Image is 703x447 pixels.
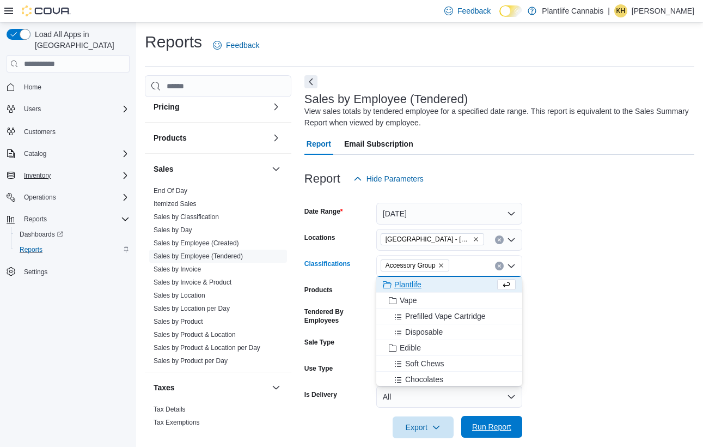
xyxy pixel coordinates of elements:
span: Email Subscription [344,133,413,155]
span: Sales by Location per Day [154,304,230,313]
h3: Report [304,172,340,185]
span: Users [20,102,130,116]
span: Feedback [226,40,259,51]
span: Grande Prairie - Westgate [381,233,484,245]
span: Sales by Product per Day [154,357,228,365]
span: Load All Apps in [GEOGRAPHIC_DATA] [30,29,130,51]
button: Users [20,102,45,116]
p: [PERSON_NAME] [632,4,694,17]
span: Home [24,83,41,92]
span: Plantlife [394,279,421,290]
h3: Sales by Employee (Tendered) [304,93,468,106]
button: Reports [11,242,134,257]
span: Itemized Sales [154,200,197,208]
span: End Of Day [154,186,187,195]
span: Tax Exemptions [154,418,200,427]
span: Reports [20,213,130,226]
span: Run Report [472,421,511,432]
span: Chocolates [405,374,443,385]
button: Disposable [376,324,522,340]
span: Inventory [20,169,130,182]
span: Sales by Invoice & Product [154,278,231,287]
label: Use Type [304,364,333,373]
span: Vape [400,295,417,306]
a: Sales by Classification [154,213,219,221]
span: Feedback [457,5,491,16]
label: Date Range [304,207,343,216]
label: Is Delivery [304,390,337,399]
button: Products [154,132,267,143]
span: [GEOGRAPHIC_DATA] - [GEOGRAPHIC_DATA] [386,234,470,245]
a: Reports [15,243,47,256]
span: Export [399,416,447,438]
h3: Pricing [154,101,179,112]
span: Catalog [24,149,46,158]
a: Home [20,81,46,94]
label: Products [304,286,333,294]
button: Reports [20,213,51,226]
div: Taxes [145,403,291,433]
p: Plantlife Cannabis [542,4,603,17]
span: Operations [24,193,56,202]
span: Operations [20,191,130,204]
button: [DATE] [376,203,522,225]
span: Accessory Group [386,260,436,271]
a: Itemized Sales [154,200,197,208]
h3: Taxes [154,382,175,393]
span: Dashboards [15,228,130,241]
h3: Sales [154,164,174,174]
span: Edible [400,342,421,353]
a: Sales by Product & Location [154,331,236,339]
span: Sales by Product & Location [154,330,236,339]
input: Dark Mode [499,5,522,17]
span: Hide Parameters [366,173,424,184]
nav: Complex example [7,75,130,308]
button: Home [2,79,134,95]
p: | [608,4,610,17]
button: All [376,386,522,408]
span: Report [307,133,331,155]
button: Catalog [2,146,134,161]
button: Sales [154,164,267,174]
button: Users [2,101,134,117]
button: Remove Accessory Group from selection in this group [438,262,444,269]
span: Inventory [24,171,51,180]
button: Close list of options [507,262,516,270]
span: Customers [20,124,130,138]
button: Settings [2,264,134,280]
a: Sales by Employee (Tendered) [154,252,243,260]
button: Operations [20,191,60,204]
button: Taxes [270,381,283,394]
button: Run Report [461,416,522,438]
span: KH [616,4,626,17]
span: Settings [24,268,47,276]
h1: Reports [145,31,202,53]
button: Pricing [270,100,283,113]
a: Sales by Employee (Created) [154,239,239,247]
button: Vape [376,293,522,309]
a: Sales by Location per Day [154,305,230,312]
a: Sales by Location [154,292,205,299]
button: Operations [2,190,134,205]
button: Inventory [2,168,134,183]
span: Accessory Group [381,259,449,271]
button: Edible [376,340,522,356]
span: Home [20,80,130,94]
button: Reports [2,212,134,227]
span: Sales by Classification [154,213,219,221]
h3: Products [154,132,187,143]
a: Sales by Invoice [154,265,201,273]
button: Catalog [20,147,51,160]
button: Pricing [154,101,267,112]
a: Sales by Product & Location per Day [154,344,260,352]
button: Prefilled Vape Cartridge [376,309,522,324]
span: Sales by Product [154,317,203,326]
button: Taxes [154,382,267,393]
span: Sales by Location [154,291,205,300]
a: Sales by Day [154,226,192,234]
a: Customers [20,125,60,138]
